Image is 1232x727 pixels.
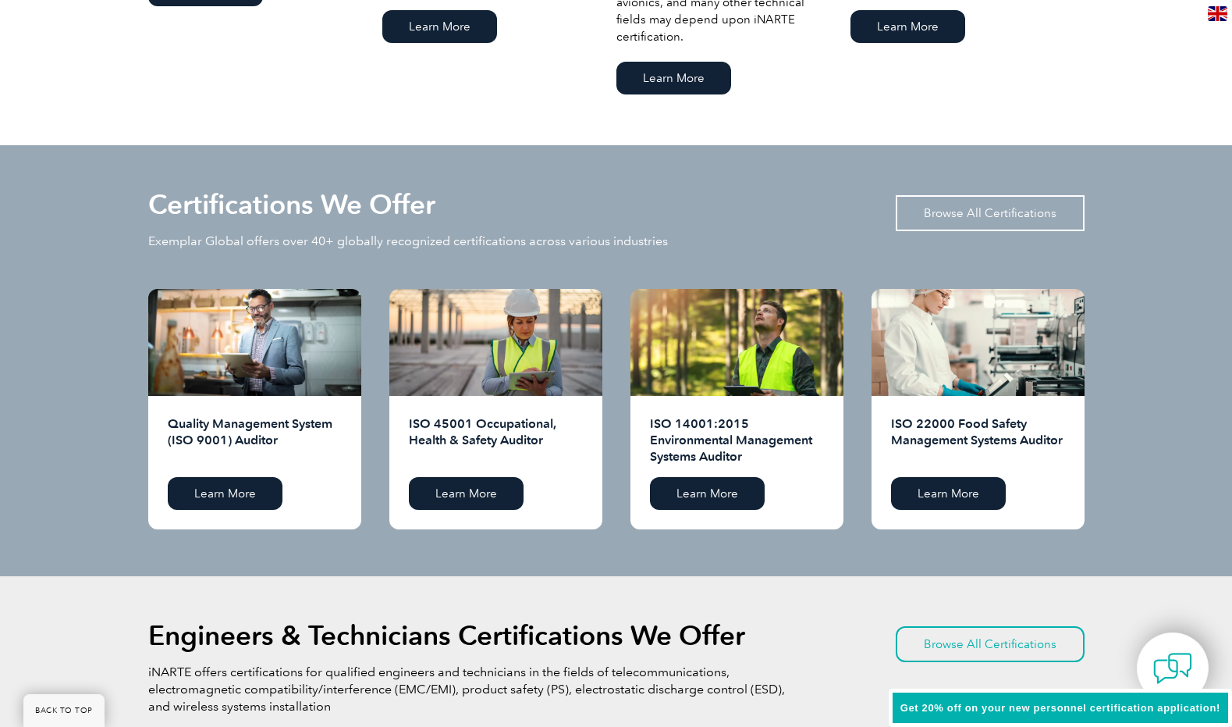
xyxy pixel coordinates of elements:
a: Learn More [168,477,282,510]
h2: Quality Management System (ISO 9001) Auditor [168,415,342,465]
a: Learn More [650,477,765,510]
h2: Certifications We Offer [148,192,435,217]
a: Learn More [616,62,731,94]
h2: Engineers & Technicians Certifications We Offer [148,623,745,648]
h2: ISO 45001 Occupational, Health & Safety Auditor [409,415,583,465]
p: Exemplar Global offers over 40+ globally recognized certifications across various industries [148,233,668,250]
h2: ISO 22000 Food Safety Management Systems Auditor [891,415,1065,465]
p: iNARTE offers certifications for qualified engineers and technicians in the fields of telecommuni... [148,664,788,715]
a: BACK TO TOP [23,694,105,727]
img: contact-chat.png [1153,649,1192,688]
a: Learn More [850,10,965,43]
span: Get 20% off on your new personnel certification application! [900,702,1220,714]
a: Browse All Certifications [896,195,1085,231]
a: Learn More [409,477,524,510]
a: Learn More [382,10,497,43]
a: Learn More [891,477,1006,510]
a: Browse All Certifications [896,626,1085,662]
img: en [1208,6,1227,21]
h2: ISO 14001:2015 Environmental Management Systems Auditor [650,415,824,465]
